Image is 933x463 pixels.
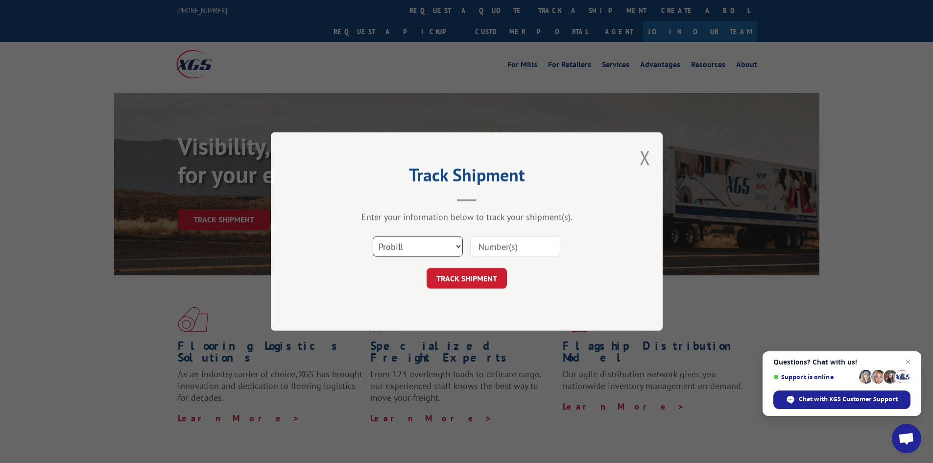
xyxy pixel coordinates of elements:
span: Questions? Chat with us! [773,358,910,366]
div: Chat with XGS Customer Support [773,390,910,409]
button: TRACK SHIPMENT [427,268,507,289]
span: Chat with XGS Customer Support [799,395,898,404]
input: Number(s) [470,236,560,257]
h2: Track Shipment [320,168,614,187]
button: Close modal [640,145,650,171]
span: Close chat [902,356,914,368]
span: Support is online [773,373,856,381]
div: Open chat [892,424,921,453]
div: Enter your information below to track your shipment(s). [320,211,614,222]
